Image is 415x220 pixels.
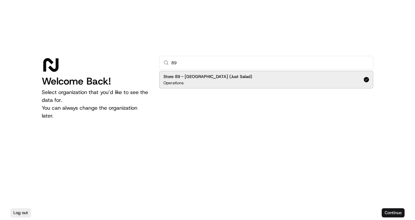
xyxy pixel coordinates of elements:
h2: Store 89 - [GEOGRAPHIC_DATA] (Just Salad) [163,74,252,80]
p: Operations [163,80,184,86]
p: Select organization that you’d like to see the data for. You can always change the organization l... [42,88,149,120]
button: Log out [10,208,31,217]
input: Type to search... [171,56,369,69]
div: Suggestions [159,70,373,90]
h1: Welcome Back! [42,75,149,87]
button: Continue [382,208,405,217]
